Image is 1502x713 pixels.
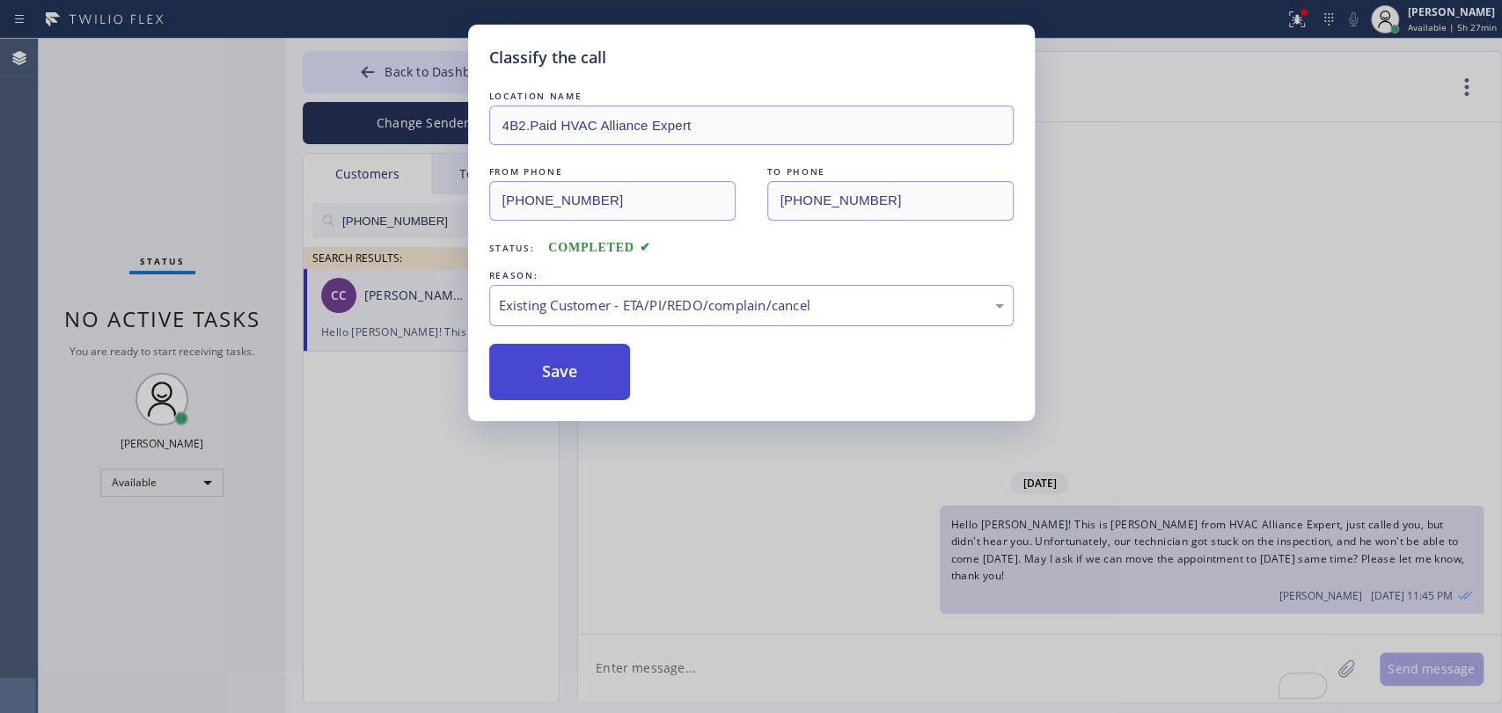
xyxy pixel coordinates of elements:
h5: Classify the call [489,46,606,69]
div: FROM PHONE [489,163,736,181]
button: Save [489,344,631,400]
div: TO PHONE [767,163,1014,181]
div: LOCATION NAME [489,87,1014,105]
input: To phone [767,181,1014,221]
span: Status: [489,242,535,254]
input: From phone [489,181,736,221]
div: Existing Customer - ETA/PI/REDO/complain/cancel [499,295,1004,316]
span: COMPLETED [548,241,650,254]
div: REASON: [489,266,1014,285]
